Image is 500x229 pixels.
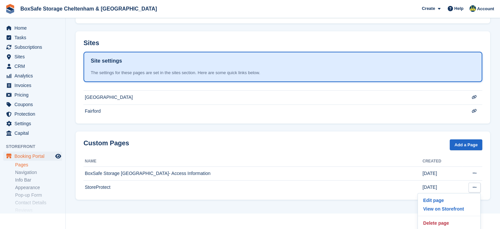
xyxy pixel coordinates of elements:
a: Delete page [420,219,478,227]
a: menu [3,152,62,161]
td: [DATE] [422,166,462,181]
span: Coupons [14,100,54,109]
div: The settings for these pages are set in the sites section. Here are some quick links below. [91,70,475,76]
td: [DATE] [422,181,462,194]
a: Reviews [15,207,62,214]
span: Help [454,5,464,12]
a: Appearance [15,185,62,191]
a: Pop-up Form [15,192,62,198]
span: Protection [14,109,54,119]
a: menu [3,81,62,90]
a: Pages [15,162,62,168]
span: Booking Portal [14,152,54,161]
a: menu [3,109,62,119]
a: menu [3,23,62,33]
a: Add a Page [450,139,482,150]
span: Capital [14,129,54,138]
h2: Custom Pages [83,139,129,147]
span: Create [422,5,435,12]
a: menu [3,62,62,71]
span: Storefront [6,143,65,150]
td: Fairford [83,104,462,118]
a: View on Storefront [420,205,478,213]
a: menu [3,52,62,61]
span: Invoices [14,81,54,90]
span: CRM [14,62,54,71]
a: BoxSafe Storage Cheltenham & [GEOGRAPHIC_DATA] [18,3,159,14]
a: menu [3,119,62,128]
a: Navigation [15,169,62,176]
span: Pricing [14,90,54,100]
h2: Sites [83,39,99,47]
span: Tasks [14,33,54,42]
span: Home [14,23,54,33]
a: menu [3,90,62,100]
img: Kim Virabi [469,5,476,12]
th: Created [422,156,462,167]
span: Analytics [14,71,54,80]
th: Name [83,156,422,167]
a: Preview store [54,152,62,160]
a: menu [3,33,62,42]
a: menu [3,71,62,80]
td: StoreProtect [83,181,422,194]
img: stora-icon-8386f47178a22dfd0bd8f6a31ec36ba5ce8667c1dd55bd0f319d3a0aa187defe.svg [5,4,15,14]
a: Contact Details [15,200,62,206]
span: Sites [14,52,54,61]
a: Edit page [420,196,478,205]
a: menu [3,100,62,109]
a: Info Bar [15,177,62,183]
h1: Site settings [91,57,122,65]
td: [GEOGRAPHIC_DATA] [83,90,462,104]
a: menu [3,129,62,138]
span: Subscriptions [14,43,54,52]
td: BoxSafe Storage [GEOGRAPHIC_DATA]- Access Information [83,166,422,181]
span: Settings [14,119,54,128]
span: Account [477,6,494,12]
a: menu [3,43,62,52]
